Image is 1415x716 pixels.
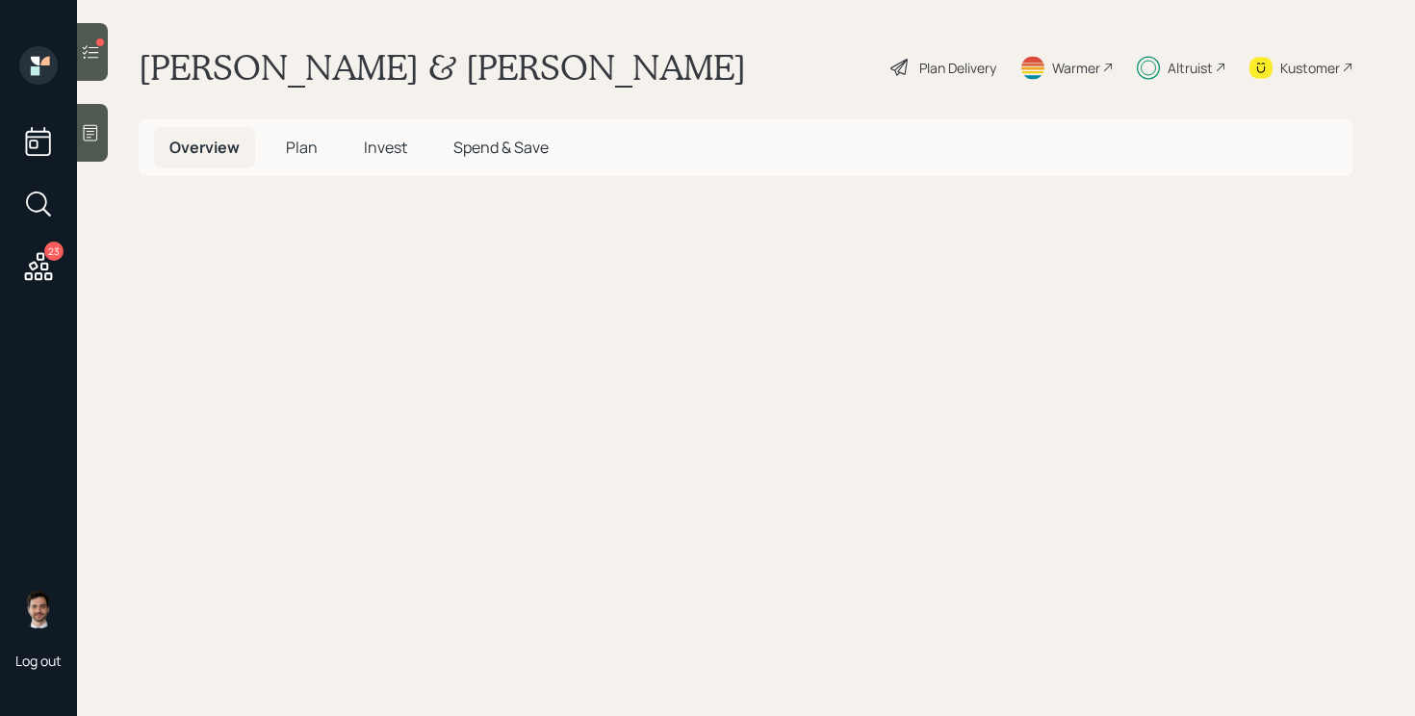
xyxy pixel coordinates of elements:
span: Spend & Save [453,137,549,158]
div: 23 [44,242,64,261]
div: Kustomer [1280,58,1340,78]
span: Invest [364,137,407,158]
div: Altruist [1168,58,1213,78]
div: Log out [15,652,62,670]
img: jonah-coleman-headshot.png [19,590,58,628]
span: Overview [169,137,240,158]
span: Plan [286,137,318,158]
div: Plan Delivery [919,58,996,78]
h1: [PERSON_NAME] & [PERSON_NAME] [139,46,746,89]
div: Warmer [1052,58,1100,78]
